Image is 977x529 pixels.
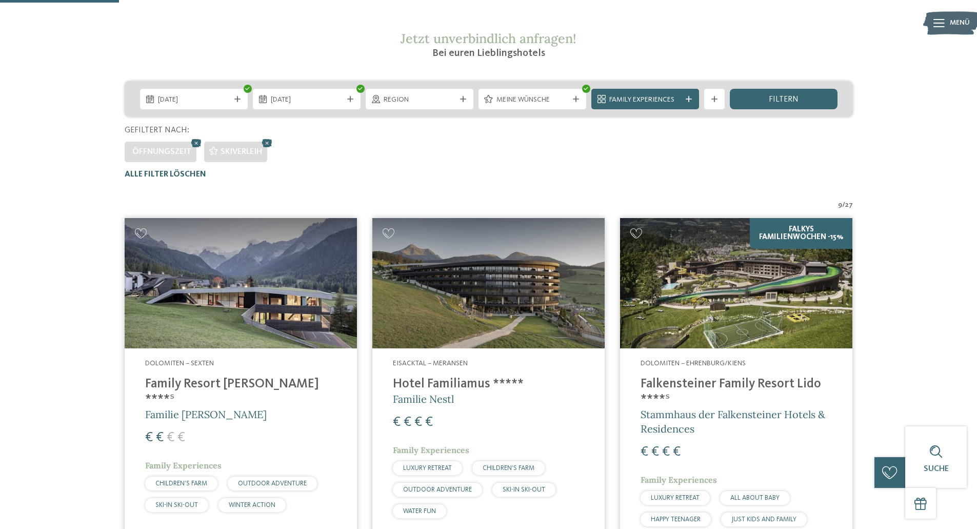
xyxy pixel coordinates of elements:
span: € [156,431,164,444]
span: JUST KIDS AND FAMILY [731,516,796,523]
span: € [145,431,153,444]
img: Familienhotels gesucht? Hier findet ihr die besten! [620,218,852,349]
span: € [673,445,681,459]
span: Familie Nestl [393,393,454,405]
span: OUTDOOR ADVENTURE [238,480,307,487]
span: Family Experiences [641,475,717,485]
span: € [414,416,422,429]
span: HAPPY TEENAGER [651,516,701,523]
span: LUXURY RETREAT [651,495,700,501]
span: Stammhaus der Falkensteiner Hotels & Residences [641,408,825,435]
span: filtern [769,95,799,104]
span: € [167,431,174,444]
span: € [662,445,670,459]
span: WATER FUN [403,508,436,515]
span: € [177,431,185,444]
img: Familienhotels gesucht? Hier findet ihr die besten! [372,218,605,349]
span: LUXURY RETREAT [403,465,452,472]
span: CHILDREN’S FARM [483,465,534,472]
span: CHILDREN’S FARM [155,480,207,487]
span: Eisacktal – Meransen [393,360,468,367]
span: 27 [845,200,853,210]
span: [DATE] [271,95,343,105]
span: SKI-IN SKI-OUT [503,486,545,493]
span: € [404,416,411,429]
span: Family Experiences [609,95,681,105]
span: Dolomiten – Sexten [145,360,214,367]
span: € [641,445,648,459]
span: Bei euren Lieblingshotels [432,48,545,58]
span: ALL ABOUT BABY [730,495,780,501]
span: WINTER ACTION [229,502,275,508]
span: / [842,200,845,210]
span: 9 [838,200,842,210]
span: Familie [PERSON_NAME] [145,408,267,421]
span: Gefiltert nach: [125,126,189,134]
span: SKI-IN SKI-OUT [155,502,198,508]
span: € [393,416,401,429]
span: € [425,416,433,429]
span: Öffnungszeit [132,148,191,156]
span: Meine Wünsche [496,95,568,105]
span: Suche [924,465,949,473]
span: Alle Filter löschen [125,170,206,179]
h4: Family Resort [PERSON_NAME] ****ˢ [145,377,336,407]
span: € [651,445,659,459]
h4: Falkensteiner Family Resort Lido ****ˢ [641,377,832,407]
span: [DATE] [158,95,230,105]
img: Family Resort Rainer ****ˢ [125,218,357,349]
span: Dolomiten – Ehrenburg/Kiens [641,360,746,367]
span: Family Experiences [145,460,222,471]
span: Skiverleih [221,148,262,156]
span: Family Experiences [393,445,469,455]
span: Jetzt unverbindlich anfragen! [401,30,576,47]
span: OUTDOOR ADVENTURE [403,486,472,493]
span: Region [384,95,455,105]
